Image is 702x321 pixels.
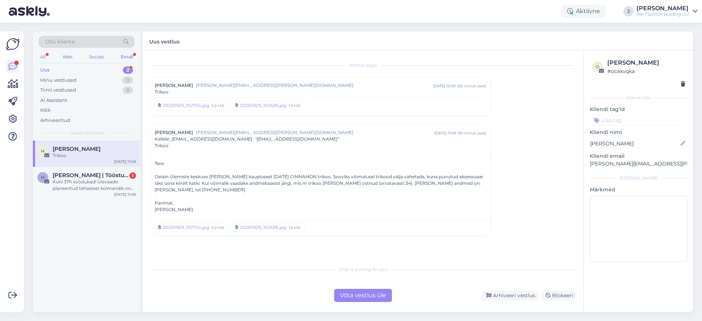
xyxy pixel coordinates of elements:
[149,36,180,46] label: Uus vestlus
[288,224,301,231] div: 1.9 MB
[590,129,687,136] p: Kliendi nimi
[637,5,690,11] div: [PERSON_NAME]
[155,129,193,136] span: [PERSON_NAME]
[240,102,286,109] div: 20250929_102628.jpg
[122,87,133,94] div: 0
[45,38,75,46] span: Otsi kliente
[119,52,135,62] div: Email
[590,152,687,160] p: Kliendi email
[196,82,433,89] span: [PERSON_NAME][EMAIL_ADDRESS][PERSON_NAME][DOMAIN_NAME]
[163,224,209,231] div: 20250929_102724.jpg
[590,95,687,101] div: Kliendi info
[53,152,136,159] div: Trikoo
[288,102,301,109] div: 1.9 MB
[211,224,225,231] div: 5.0 MB
[40,117,70,124] div: Arhiveeritud
[61,52,74,62] div: Web
[590,106,687,113] p: Kliendi tag'id
[150,266,576,273] div: Chat is waiting for you
[39,52,47,62] div: All
[623,6,634,16] div: J
[211,102,225,109] div: 5.0 MB
[53,172,129,179] span: Harro Puusild | Tööstusuudised
[561,5,606,18] div: Aktiivne
[87,52,105,62] div: Socials
[433,83,456,89] div: [DATE] 10:59
[590,186,687,194] p: Märkmed
[40,77,76,84] div: Minu vestlused
[155,89,169,95] span: Trikoo
[123,66,133,74] div: 2
[196,129,434,136] span: [PERSON_NAME][EMAIL_ADDRESS][PERSON_NAME][DOMAIN_NAME]
[637,5,698,17] a: [PERSON_NAME]MA Fashion Holding OÜ
[255,136,339,142] span: "[EMAIL_ADDRESS][DOMAIN_NAME]"
[607,58,685,67] div: [PERSON_NAME]
[70,130,104,136] span: Uued vestlused
[590,175,687,181] div: [PERSON_NAME]
[122,77,133,84] div: 11
[155,82,193,89] span: [PERSON_NAME]
[114,192,136,197] div: [DATE] 11:06
[40,66,50,74] div: Uus
[40,97,67,104] div: AI Assistent
[334,289,392,302] div: Võta vestlus üle
[40,87,76,94] div: Tiimi vestlused
[129,172,136,179] div: 1
[163,102,209,109] div: 20250929_102724.jpg
[434,130,456,136] div: [DATE] 11:09
[53,179,136,192] div: Kuni 37h soodukad! Ülevaade: planeeritud tehastest kolmandik on valmis
[155,160,486,213] div: Tere Ostsin Ülemiste keskuse [PERSON_NAME] kauplusest [DATE] CINNAMON trikoo. Sooviks võimalusel ...
[596,64,599,69] span: o
[155,142,169,149] span: Trikoo
[590,115,687,126] input: Lisa tag
[457,83,486,89] div: ( 26 minuti eest )
[171,136,252,142] span: [EMAIL_ADDRESS][DOMAIN_NAME]
[590,140,679,148] input: Lisa nimi
[240,224,286,231] div: 20250929_102628.jpg
[458,130,486,136] div: ( 16 minuti eest )
[482,291,538,301] div: Arhiveeri vestlus
[155,136,170,142] span: Kellele :
[53,146,101,152] span: helen adama
[150,62,576,69] div: Vestlus algas
[607,67,685,75] div: # ocexvqka
[590,160,687,168] p: [PERSON_NAME][EMAIL_ADDRESS][PERSON_NAME][DOMAIN_NAME]
[541,291,576,301] div: Blokeeri
[41,148,45,154] span: h
[114,159,136,164] div: [DATE] 11:09
[637,11,690,17] div: MA Fashion Holding OÜ
[41,175,45,180] span: H
[40,107,51,114] div: Kõik
[6,37,20,51] img: Askly Logo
